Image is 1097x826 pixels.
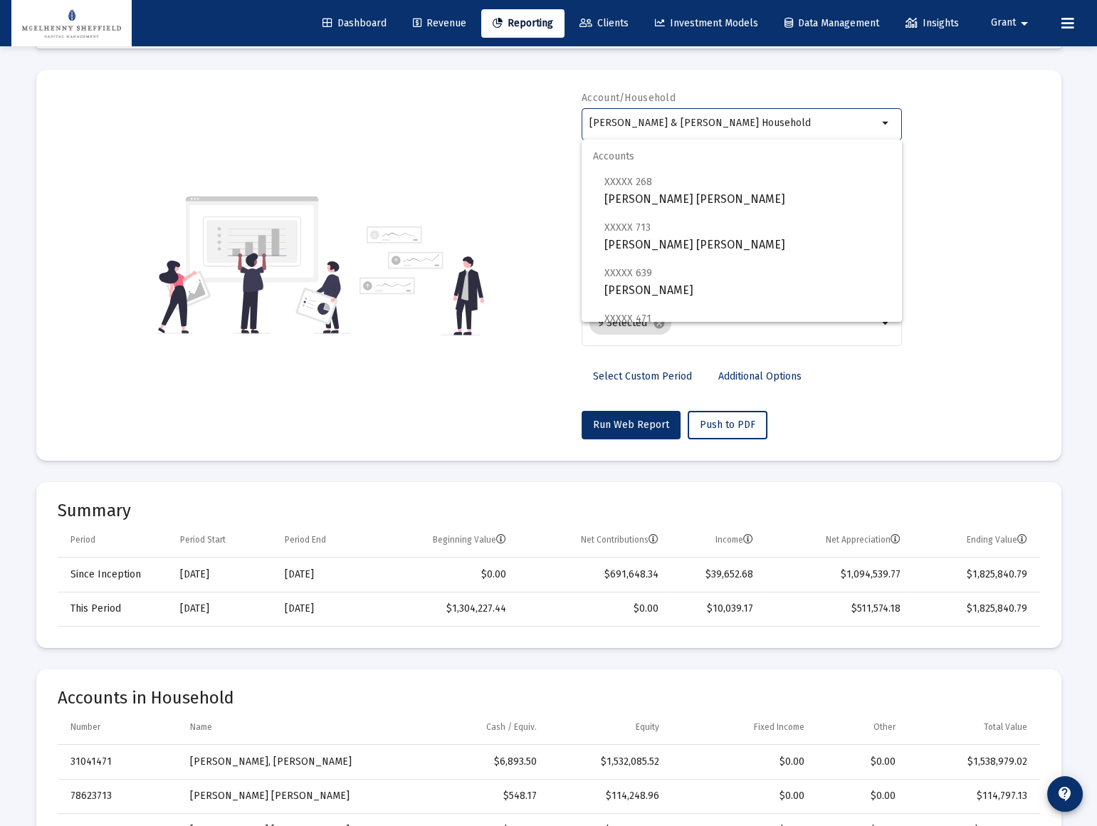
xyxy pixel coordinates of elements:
td: $691,648.34 [516,558,668,592]
div: $1,538,979.02 [915,755,1027,769]
td: $10,039.17 [668,592,763,626]
td: Since Inception [58,558,170,592]
span: Reporting [493,17,553,29]
td: This Period [58,592,170,626]
td: Column Equity [547,711,669,745]
mat-icon: arrow_drop_down [1016,9,1033,38]
span: [PERSON_NAME] [PERSON_NAME] [604,219,891,253]
div: Net Contributions [581,534,658,545]
div: Name [190,721,212,733]
div: $0.00 [679,755,804,769]
div: $0.00 [824,755,896,769]
td: Column Period [58,523,170,558]
div: [DATE] [285,602,364,616]
span: XXXXX 471 [604,313,651,325]
input: Search or select an account or household [589,117,878,129]
div: $114,248.96 [557,789,659,803]
a: Reporting [481,9,565,38]
td: $1,825,840.79 [910,592,1039,626]
button: Grant [974,9,1050,37]
div: Data grid [58,523,1040,627]
span: Insights [906,17,959,29]
span: Revenue [413,17,466,29]
td: Column Period End [275,523,374,558]
span: Clients [579,17,629,29]
td: $511,574.18 [763,592,910,626]
td: [PERSON_NAME] [PERSON_NAME] [180,779,403,813]
span: [PERSON_NAME], [PERSON_NAME] [604,310,891,345]
span: XXXXX 713 [604,221,651,234]
div: Number [70,721,100,733]
img: reporting [155,194,351,335]
mat-chip: 9 Selected [589,312,671,335]
td: 78623713 [58,779,180,813]
td: Column Other [814,711,906,745]
div: Fixed Income [754,721,804,733]
mat-icon: arrow_drop_down [878,315,895,332]
span: XXXXX 268 [604,176,652,188]
div: Other [873,721,896,733]
td: $39,652.68 [668,558,763,592]
a: Investment Models [644,9,770,38]
span: Run Web Report [593,419,669,431]
a: Dashboard [311,9,398,38]
a: Revenue [401,9,478,38]
div: Period Start [180,534,226,545]
td: Column Name [180,711,403,745]
span: [PERSON_NAME] [604,264,891,299]
div: Equity [636,721,659,733]
span: Select Custom Period [593,370,692,382]
td: $0.00 [516,592,668,626]
span: Accounts [582,140,902,174]
td: [PERSON_NAME], [PERSON_NAME] [180,745,403,779]
td: $1,825,840.79 [910,558,1039,592]
div: $0.00 [679,789,804,803]
a: Clients [568,9,640,38]
div: Ending Value [967,534,1027,545]
div: $1,532,085.52 [557,755,659,769]
div: Net Appreciation [826,534,901,545]
div: Total Value [984,721,1027,733]
div: $0.00 [824,789,896,803]
mat-card-title: Accounts in Household [58,691,1040,705]
td: $1,304,227.44 [374,592,516,626]
div: [DATE] [180,568,265,582]
span: Grant [991,17,1016,29]
div: Cash / Equiv. [486,721,537,733]
div: $6,893.50 [413,755,537,769]
td: Column Total Value [906,711,1039,745]
label: Account/Household [582,92,676,104]
span: Push to PDF [700,419,755,431]
button: Push to PDF [688,411,767,439]
mat-card-title: Summary [58,503,1040,518]
mat-icon: arrow_drop_down [878,115,895,132]
div: [DATE] [285,568,364,582]
td: $1,094,539.77 [763,558,910,592]
img: Dashboard [22,9,121,38]
button: Run Web Report [582,411,681,439]
a: Data Management [773,9,891,38]
img: reporting-alt [359,226,484,335]
span: XXXXX 639 [604,267,652,279]
div: $548.17 [413,789,537,803]
td: Column Number [58,711,180,745]
span: Additional Options [718,370,802,382]
div: $114,797.13 [915,789,1027,803]
td: $0.00 [374,558,516,592]
span: Dashboard [322,17,387,29]
td: Column Beginning Value [374,523,516,558]
td: Column Net Contributions [516,523,668,558]
mat-icon: cancel [653,317,666,330]
span: Data Management [784,17,879,29]
a: Insights [894,9,970,38]
div: [DATE] [180,602,265,616]
span: Investment Models [655,17,758,29]
mat-chip-list: Selection [589,309,878,338]
mat-icon: contact_support [1056,785,1074,803]
td: Column Income [668,523,763,558]
td: 31041471 [58,745,180,779]
div: Income [715,534,753,545]
div: Period End [285,534,326,545]
td: Column Fixed Income [669,711,814,745]
div: Period [70,534,95,545]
